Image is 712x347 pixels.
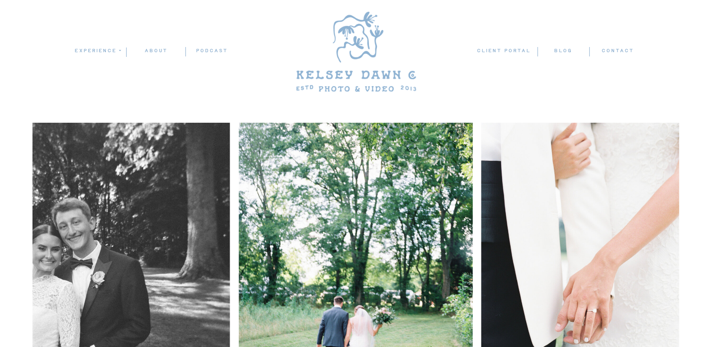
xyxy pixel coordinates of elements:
a: podcast [186,47,238,55]
a: ABOUT [127,47,185,55]
a: contact [601,47,634,56]
a: experience [74,47,120,55]
a: client portal [477,47,533,56]
a: blog [537,47,589,55]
